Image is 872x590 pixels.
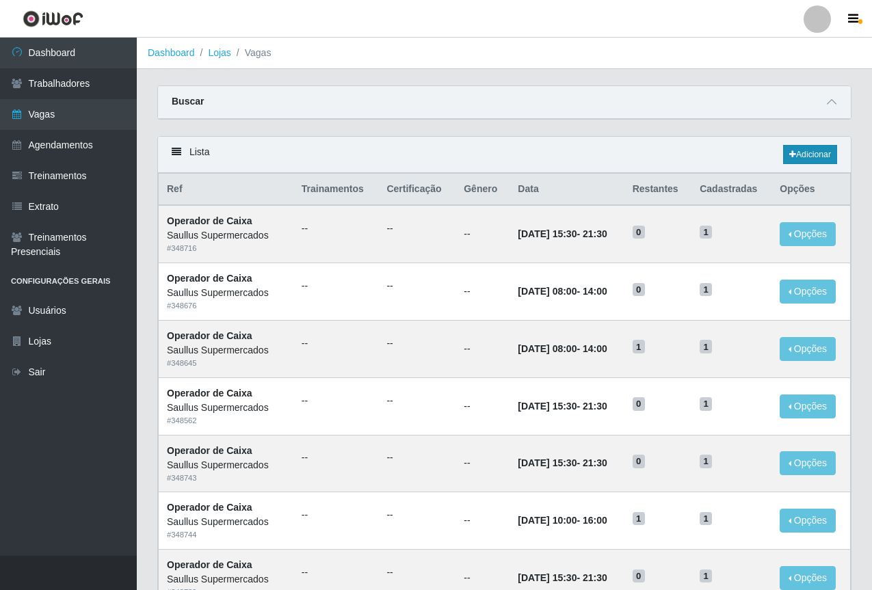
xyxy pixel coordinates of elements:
[167,559,252,570] strong: Operador de Caixa
[780,394,836,418] button: Opções
[633,340,645,353] span: 1
[633,226,645,239] span: 0
[302,451,371,465] ul: --
[302,279,371,293] ul: --
[583,343,607,354] time: 14:00
[633,512,645,526] span: 1
[518,457,607,468] strong: -
[167,572,285,587] div: Saullus Supermercados
[167,388,252,399] strong: Operador de Caixa
[167,401,285,415] div: Saullus Supermercados
[780,337,836,361] button: Opções
[771,174,850,206] th: Opções
[302,565,371,580] ul: --
[583,401,607,412] time: 21:30
[386,279,447,293] ul: --
[167,215,252,226] strong: Operador de Caixa
[386,394,447,408] ul: --
[700,455,712,468] span: 1
[159,174,293,206] th: Ref
[167,286,285,300] div: Saullus Supermercados
[455,492,510,550] td: --
[633,397,645,411] span: 0
[780,451,836,475] button: Opções
[583,286,607,297] time: 14:00
[172,96,204,107] strong: Buscar
[386,508,447,522] ul: --
[167,415,285,427] div: # 348562
[167,330,252,341] strong: Operador de Caixa
[780,280,836,304] button: Opções
[302,336,371,351] ul: --
[386,336,447,351] ul: --
[518,286,607,297] strong: -
[167,358,285,369] div: # 348645
[780,222,836,246] button: Opções
[700,512,712,526] span: 1
[518,515,607,526] strong: -
[208,47,230,58] a: Lojas
[455,205,510,263] td: --
[167,300,285,312] div: # 348676
[167,458,285,472] div: Saullus Supermercados
[700,397,712,411] span: 1
[780,566,836,590] button: Opções
[518,572,577,583] time: [DATE] 15:30
[700,226,712,239] span: 1
[167,243,285,254] div: # 348716
[700,283,712,297] span: 1
[783,145,837,164] a: Adicionar
[167,343,285,358] div: Saullus Supermercados
[158,137,851,173] div: Lista
[302,508,371,522] ul: --
[518,401,607,412] strong: -
[386,222,447,236] ul: --
[302,222,371,236] ul: --
[148,47,195,58] a: Dashboard
[633,455,645,468] span: 0
[167,273,252,284] strong: Operador de Caixa
[455,377,510,435] td: --
[302,394,371,408] ul: --
[583,228,607,239] time: 21:30
[510,174,624,206] th: Data
[167,228,285,243] div: Saullus Supermercados
[691,174,771,206] th: Cadastradas
[378,174,455,206] th: Certificação
[455,320,510,377] td: --
[455,174,510,206] th: Gênero
[518,343,607,354] strong: -
[137,38,872,69] nav: breadcrumb
[455,435,510,492] td: --
[386,565,447,580] ul: --
[167,502,252,513] strong: Operador de Caixa
[518,457,577,468] time: [DATE] 15:30
[518,515,577,526] time: [DATE] 10:00
[518,572,607,583] strong: -
[293,174,379,206] th: Trainamentos
[633,283,645,297] span: 0
[386,451,447,465] ul: --
[780,509,836,533] button: Opções
[633,569,645,583] span: 0
[700,340,712,353] span: 1
[518,286,577,297] time: [DATE] 08:00
[700,569,712,583] span: 1
[23,10,83,27] img: CoreUI Logo
[455,263,510,321] td: --
[167,529,285,541] div: # 348744
[583,572,607,583] time: 21:30
[167,472,285,484] div: # 348743
[231,46,272,60] li: Vagas
[518,228,577,239] time: [DATE] 15:30
[167,445,252,456] strong: Operador de Caixa
[518,343,577,354] time: [DATE] 08:00
[518,401,577,412] time: [DATE] 15:30
[583,515,607,526] time: 16:00
[624,174,692,206] th: Restantes
[583,457,607,468] time: 21:30
[167,515,285,529] div: Saullus Supermercados
[518,228,607,239] strong: -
